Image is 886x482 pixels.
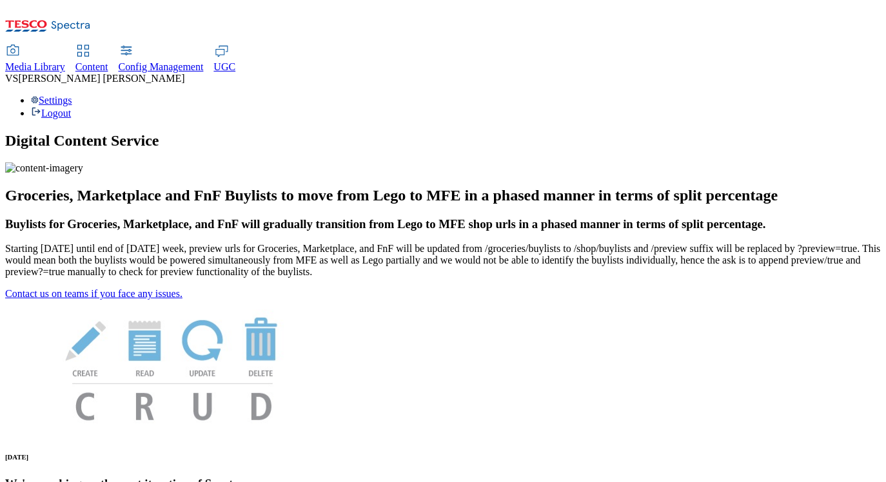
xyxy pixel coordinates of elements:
[75,46,108,73] a: Content
[5,243,881,278] p: Starting [DATE] until end of [DATE] week, preview urls for Groceries, Marketplace, and FnF will b...
[5,73,18,84] span: VS
[5,132,881,149] h1: Digital Content Service
[214,61,236,72] span: UGC
[5,46,65,73] a: Media Library
[5,300,340,434] img: News Image
[119,61,204,72] span: Config Management
[214,46,236,73] a: UGC
[119,46,204,73] a: Config Management
[31,95,72,106] a: Settings
[5,187,881,204] h2: Groceries, Marketplace and FnF Buylists to move from Lego to MFE in a phased manner in terms of s...
[5,162,83,174] img: content-imagery
[5,217,881,231] h3: Buylists for Groceries, Marketplace, and FnF will gradually transition from Lego to MFE shop urls...
[5,61,65,72] span: Media Library
[5,288,182,299] a: Contact us on teams if you face any issues.
[75,61,108,72] span: Content
[5,453,881,461] h6: [DATE]
[31,108,71,119] a: Logout
[18,73,184,84] span: [PERSON_NAME] [PERSON_NAME]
